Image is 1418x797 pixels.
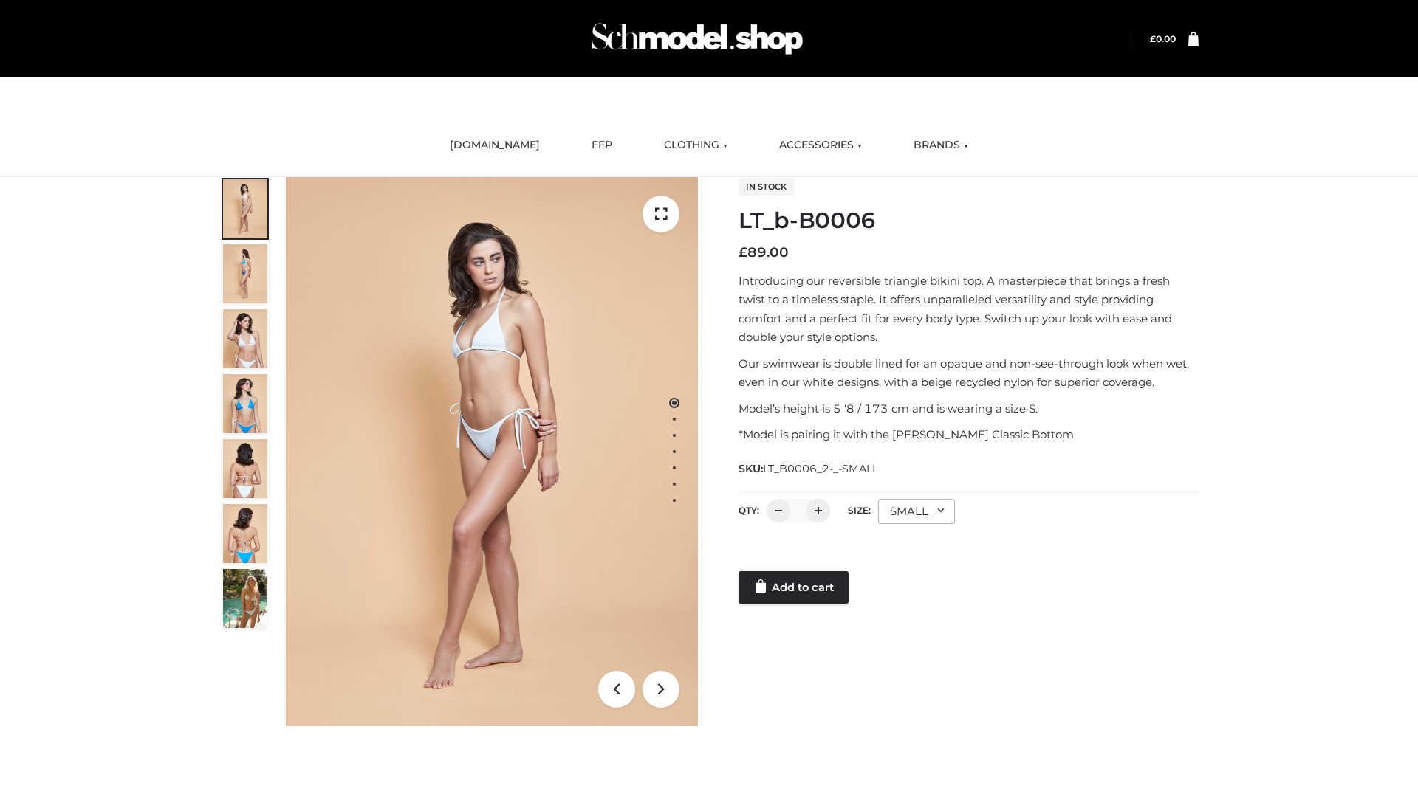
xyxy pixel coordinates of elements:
[1150,33,1176,44] a: £0.00
[739,244,747,261] span: £
[739,571,849,604] a: Add to cart
[1150,33,1176,44] bdi: 0.00
[586,10,808,68] img: Schmodel Admin 964
[739,272,1199,347] p: Introducing our reversible triangle bikini top. A masterpiece that brings a fresh twist to a time...
[739,460,880,477] span: SKU:
[223,504,267,563] img: ArielClassicBikiniTop_CloudNine_AzureSky_OW114ECO_8-scaled.jpg
[739,425,1199,444] p: *Model is pairing it with the [PERSON_NAME] Classic Bottom
[223,569,267,628] img: Arieltop_CloudNine_AzureSky2.jpg
[223,309,267,368] img: ArielClassicBikiniTop_CloudNine_AzureSky_OW114ECO_3-scaled.jpg
[763,462,878,475] span: LT_B0006_2-_-SMALL
[223,244,267,303] img: ArielClassicBikiniTop_CloudNine_AzureSky_OW114ECO_2-scaled.jpg
[653,129,739,162] a: CLOTHING
[848,505,871,516] label: Size:
[878,499,955,524] div: SMALL
[223,179,267,238] img: ArielClassicBikiniTop_CloudNine_AzureSky_OW114ECO_1-scaled.jpg
[739,505,759,516] label: QTY:
[902,129,979,162] a: BRANDS
[580,129,623,162] a: FFP
[739,207,1199,234] h1: LT_b-B0006
[223,439,267,498] img: ArielClassicBikiniTop_CloudNine_AzureSky_OW114ECO_7-scaled.jpg
[223,374,267,433] img: ArielClassicBikiniTop_CloudNine_AzureSky_OW114ECO_4-scaled.jpg
[739,244,789,261] bdi: 89.00
[739,178,794,196] span: In stock
[439,129,551,162] a: [DOMAIN_NAME]
[1150,33,1156,44] span: £
[739,354,1199,392] p: Our swimwear is double lined for an opaque and non-see-through look when wet, even in our white d...
[768,129,873,162] a: ACCESSORIES
[286,177,698,726] img: ArielClassicBikiniTop_CloudNine_AzureSky_OW114ECO_1
[739,399,1199,418] p: Model’s height is 5 ‘8 / 173 cm and is wearing a size S.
